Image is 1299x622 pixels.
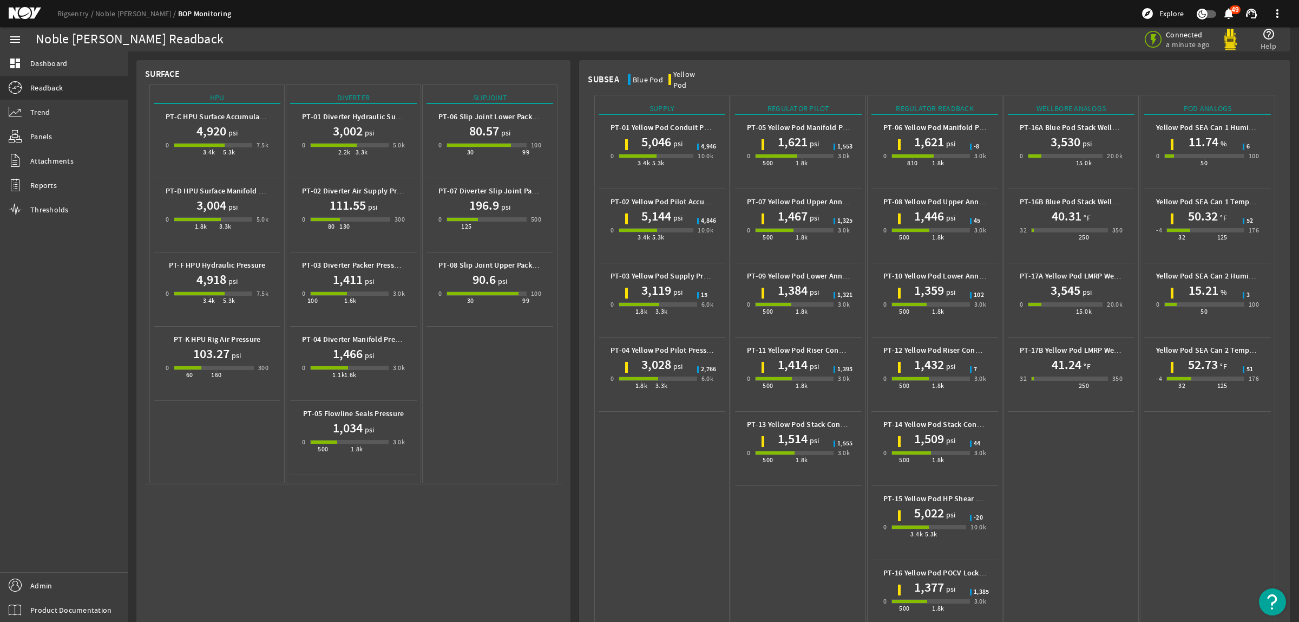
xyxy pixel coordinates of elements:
div: 1.8k [796,455,808,465]
div: 0 [883,225,887,236]
div: 100 [1249,151,1259,161]
span: psi [944,435,956,446]
b: PT-16B Blue Pod Stack Wellbore Temperature [1020,197,1173,207]
h1: 52.73 [1188,356,1218,373]
b: PT-06 Slip Joint Lower Packer Air Pressure [438,112,581,122]
h1: 4,920 [196,122,226,140]
div: 1.6k [344,370,357,380]
div: Slipjoint [427,92,553,104]
div: 5.0k [257,214,269,225]
span: °F [1218,361,1227,372]
span: psi [363,424,375,435]
h1: 196.9 [469,197,499,214]
span: 4,846 [701,218,716,224]
div: 7.5k [257,288,269,299]
div: 32 [1020,225,1027,236]
div: Blue Pod [633,74,663,85]
div: 20.0k [1107,299,1123,310]
h1: 3,545 [1051,282,1080,299]
div: 30 [467,295,474,306]
div: 99 [522,295,529,306]
h1: 4,918 [196,271,226,288]
div: 1.8k [932,306,944,317]
div: 0 [1156,299,1159,310]
div: 0 [611,225,614,236]
mat-icon: menu [9,33,22,46]
div: 15.0k [1076,306,1092,317]
span: Product Documentation [30,605,111,615]
div: 0 [166,288,169,299]
span: psi [944,584,956,594]
h1: 1,446 [914,208,944,225]
div: 350 [1112,373,1123,384]
div: 1.8k [796,380,808,391]
div: 1.6k [344,295,357,306]
h1: 41.24 [1052,356,1081,373]
span: psi [499,202,511,212]
b: PT-05 Yellow Pod Manifold Pilot Pressure [747,122,885,133]
div: 100 [307,295,318,306]
div: 10.0k [698,151,713,161]
h1: 50.32 [1188,208,1218,225]
div: 1.8k [635,306,648,317]
span: °F [1218,212,1227,223]
span: psi [499,127,511,138]
b: PT-06 Yellow Pod Manifold Pressure [883,122,1004,133]
span: psi [1080,138,1092,149]
span: Help [1261,41,1276,51]
span: psi [226,276,238,287]
span: psi [671,361,683,372]
div: 1.8k [932,232,944,243]
span: psi [808,435,819,446]
span: psi [671,287,683,297]
b: PT-14 Yellow Pod Stack Connector Regulator Pressure [883,419,1065,430]
span: psi [226,127,238,138]
a: BOP Monitoring [178,9,232,19]
img: Yellowpod.svg [1219,29,1241,50]
span: 4,946 [701,144,716,150]
h1: 40.31 [1052,208,1081,225]
span: Panels [30,131,53,142]
h1: 1,384 [778,282,808,299]
div: 0 [747,448,750,458]
div: 5.3k [223,147,235,158]
span: 45 [974,218,981,224]
span: psi [944,212,956,223]
div: 0 [438,140,442,151]
h1: 1,411 [333,271,363,288]
div: 3.0k [393,288,405,299]
div: 1.8k [796,306,808,317]
span: 1,395 [837,366,852,373]
b: PT-17A Yellow Pod LMRP Wellbore Pressure [1020,271,1165,281]
div: 1.8k [796,158,808,169]
div: 0 [611,151,614,161]
b: Yellow Pod SEA Can 1 Temperature [1156,197,1274,207]
span: Dashboard [30,58,67,69]
b: PT-C HPU Surface Accumulator Pressure [166,112,300,122]
button: more_vert [1264,1,1290,27]
div: 300 [395,214,405,225]
h1: 1,467 [778,208,808,225]
span: psi [944,361,956,372]
b: PT-03 Yellow Pod Supply Pressure [611,271,725,281]
span: psi [363,127,375,138]
mat-icon: help_outline [1262,28,1275,41]
div: 0 [166,140,169,151]
span: °F [1081,212,1091,223]
div: 1.8k [351,444,363,455]
div: 1.8k [932,158,944,169]
div: 500 [763,232,773,243]
div: 250 [1079,232,1089,243]
div: 0 [1020,299,1023,310]
div: 50 [1200,158,1208,169]
span: psi [944,287,956,297]
div: 0 [883,151,887,161]
b: PT-07 Yellow Pod Upper Annular Pilot Pressure [747,197,905,207]
div: 10.0k [970,522,986,533]
b: PT-K HPU Rig Air Pressure [174,334,260,345]
div: Supply [599,103,725,115]
div: 80 [328,221,335,232]
div: 500 [899,380,909,391]
h1: 3,530 [1051,133,1080,151]
div: 3.4k [203,295,215,306]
